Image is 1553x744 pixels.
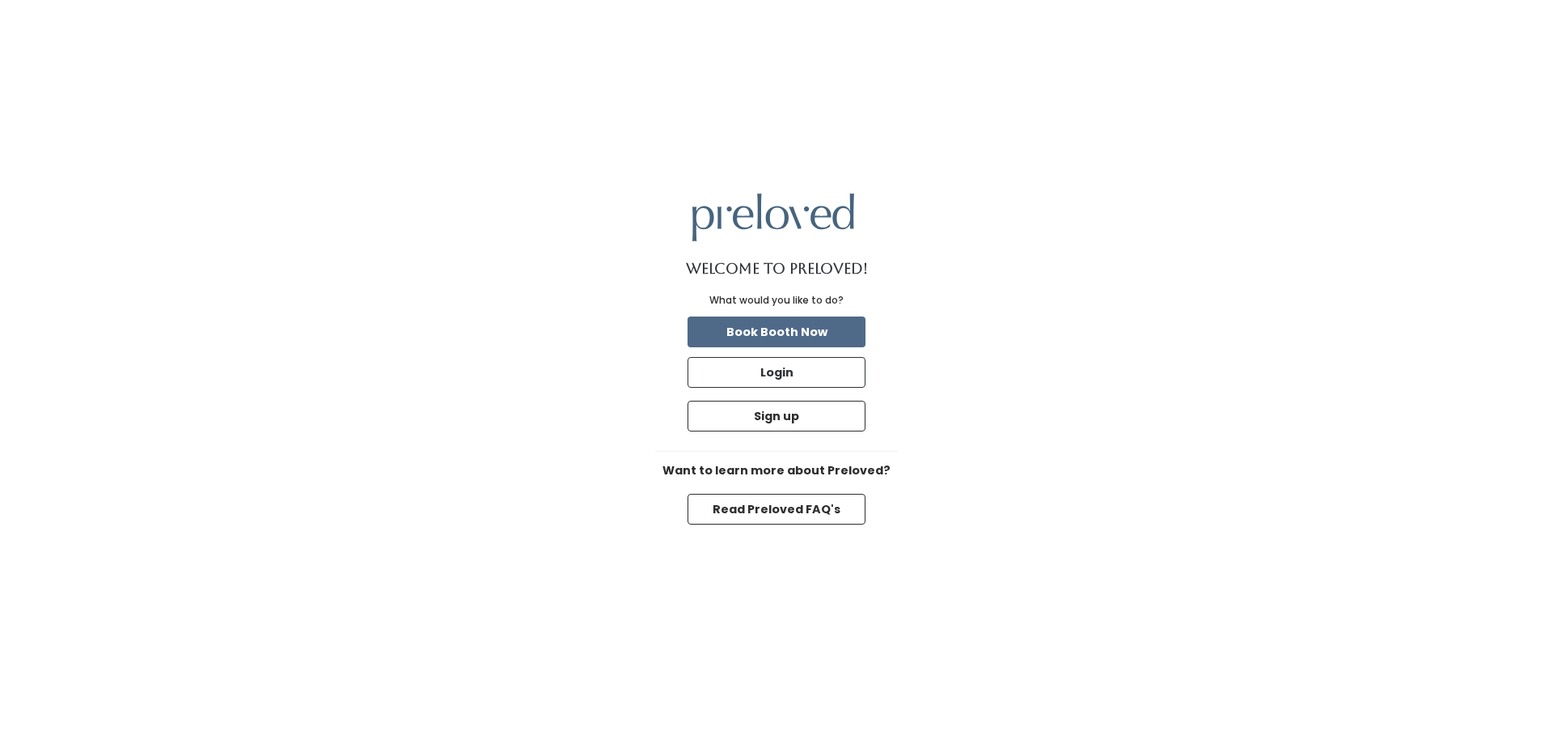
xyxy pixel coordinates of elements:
a: Login [684,354,869,391]
button: Login [688,357,865,388]
button: Read Preloved FAQ's [688,494,865,525]
img: preloved logo [692,193,854,241]
button: Sign up [688,401,865,432]
button: Book Booth Now [688,317,865,347]
div: What would you like to do? [709,293,844,308]
h6: Want to learn more about Preloved? [655,465,898,478]
a: Sign up [684,398,869,435]
h1: Welcome to Preloved! [686,261,868,277]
